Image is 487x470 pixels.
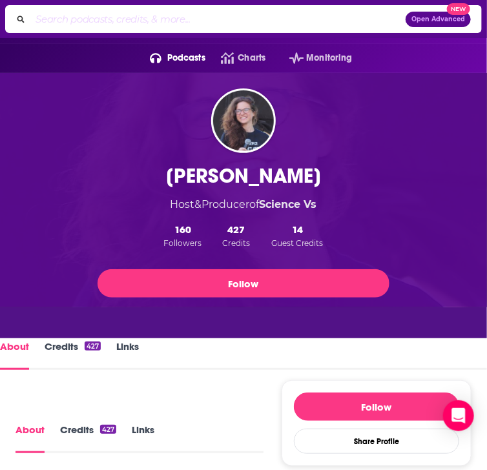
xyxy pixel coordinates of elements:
span: Charts [238,49,266,67]
a: Credits427 [60,424,116,453]
a: Charts [205,48,265,68]
span: Guest Credits [271,238,324,248]
button: Share Profile [294,429,459,454]
button: 14Guest Credits [267,223,327,249]
div: Search podcasts, credits, & more... [5,5,482,33]
span: of [250,198,317,210]
span: Open Advanced [411,16,465,23]
div: 427 [85,342,101,351]
button: Follow [294,393,459,421]
span: Monitoring [306,49,352,67]
button: open menu [134,48,205,68]
span: New [447,3,470,15]
button: Follow [98,269,389,298]
span: Followers [163,238,202,248]
span: Host [171,198,195,210]
button: 427Credits [219,223,254,249]
a: Links [132,424,154,453]
span: Credits [223,238,251,248]
span: Producer [202,198,250,210]
input: Search podcasts, credits, & more... [30,9,406,30]
span: 14 [292,223,303,236]
span: Podcasts [167,49,205,67]
button: open menu [274,48,353,68]
a: Science Vs [260,198,317,210]
button: 160Followers [160,223,205,249]
span: 160 [174,223,191,236]
img: Wendy Zukerman [213,90,274,151]
a: Links [116,340,139,370]
div: Open Intercom Messenger [443,400,474,431]
div: 427 [100,425,116,434]
a: Credits427 [45,340,101,370]
a: About [16,424,45,453]
button: Open AdvancedNew [406,12,471,27]
span: 427 [228,223,245,236]
span: & [195,198,202,210]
